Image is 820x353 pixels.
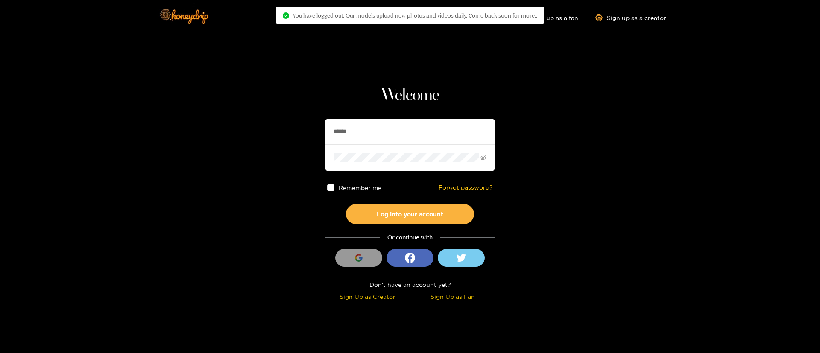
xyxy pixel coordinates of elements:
span: eye-invisible [480,155,486,160]
div: Sign Up as Creator [327,292,408,301]
div: Don't have an account yet? [325,280,495,289]
a: Sign up as a creator [595,14,666,21]
div: Or continue with [325,233,495,242]
div: Sign Up as Fan [412,292,493,301]
a: Sign up as a fan [520,14,578,21]
button: Log into your account [346,204,474,224]
span: You have logged out. Our models upload new photos and videos daily. Come back soon for more.. [293,12,537,19]
a: Forgot password? [439,184,493,191]
h1: Welcome [325,85,495,106]
span: Remember me [339,184,381,191]
span: check-circle [283,12,289,19]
